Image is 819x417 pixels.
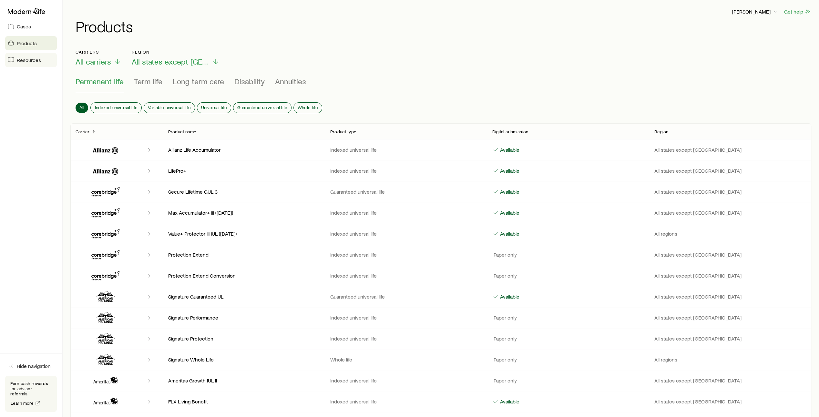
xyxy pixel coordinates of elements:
p: All states except [GEOGRAPHIC_DATA] [654,168,806,174]
span: Permanent life [76,77,124,86]
p: All states except [GEOGRAPHIC_DATA] [654,251,806,258]
p: All states except [GEOGRAPHIC_DATA] [654,272,806,279]
p: Indexed universal life [330,335,482,342]
p: Paper only [492,335,517,342]
p: All regions [654,230,806,237]
h1: Products [76,18,811,34]
span: Cases [17,23,31,30]
div: Earn cash rewards for advisor referrals.Learn more [5,376,57,412]
span: All carriers [76,57,111,66]
p: Allianz Life Accumulator [168,147,320,153]
p: Ameritas Growth IUL II [168,377,320,384]
a: Cases [5,19,57,34]
p: Paper only [492,272,517,279]
p: All states except [GEOGRAPHIC_DATA] [654,293,806,300]
p: Paper only [492,251,517,258]
p: Indexed universal life [330,314,482,321]
p: All states except [GEOGRAPHIC_DATA] [654,209,806,216]
span: Term life [134,77,162,86]
p: Signature Whole Life [168,356,320,363]
p: Available [499,168,519,174]
p: Available [499,147,519,153]
span: Guaranteed universal life [237,105,287,110]
button: All [76,103,88,113]
p: Guaranteed universal life [330,293,482,300]
p: Indexed universal life [330,209,482,216]
span: Learn more [11,401,34,405]
button: Hide navigation [5,359,57,373]
button: CarriersAll carriers [76,49,121,66]
p: All states except [GEOGRAPHIC_DATA] [654,398,806,405]
p: FLX Living Benefit [168,398,320,405]
p: Available [499,209,519,216]
button: Variable universal life [144,103,195,113]
p: Signature Guaranteed UL [168,293,320,300]
p: Available [499,230,519,237]
p: Product type [330,129,356,134]
p: Indexed universal life [330,168,482,174]
p: Protection Extend [168,251,320,258]
p: Whole life [330,356,482,363]
p: [PERSON_NAME] [732,8,778,15]
button: Universal life [197,103,231,113]
span: Hide navigation [17,363,51,369]
span: Products [17,40,37,46]
p: Indexed universal life [330,398,482,405]
p: Indexed universal life [330,230,482,237]
button: Guaranteed universal life [233,103,291,113]
p: Signature Protection [168,335,320,342]
p: All states except [GEOGRAPHIC_DATA] [654,377,806,384]
p: Available [499,188,519,195]
p: Secure Lifetime GUL 3 [168,188,320,195]
span: Indexed universal life [95,105,138,110]
button: Whole life [294,103,322,113]
p: Digital submission [492,129,528,134]
p: Paper only [492,314,517,321]
p: Indexed universal life [330,272,482,279]
span: All states except [GEOGRAPHIC_DATA] [132,57,209,66]
p: Earn cash rewards for advisor referrals. [10,381,52,396]
p: All states except [GEOGRAPHIC_DATA] [654,335,806,342]
p: LifePro+ [168,168,320,174]
a: Resources [5,53,57,67]
p: Guaranteed universal life [330,188,482,195]
button: [PERSON_NAME] [732,8,779,16]
p: Carrier [76,129,89,134]
div: Product types [76,77,806,92]
span: Whole life [298,105,318,110]
a: Products [5,36,57,50]
p: Available [499,293,519,300]
span: All [79,105,84,110]
span: Long term care [173,77,224,86]
p: Region [132,49,220,55]
p: Paper only [492,356,517,363]
span: Universal life [201,105,227,110]
p: Product name [168,129,196,134]
p: All regions [654,356,806,363]
button: Indexed universal life [91,103,141,113]
span: Resources [17,57,41,63]
span: Annuities [275,77,306,86]
p: Indexed universal life [330,377,482,384]
p: Indexed universal life [330,251,482,258]
p: Signature Performance [168,314,320,321]
span: Disability [234,77,265,86]
button: RegionAll states except [GEOGRAPHIC_DATA] [132,49,220,66]
p: Paper only [492,377,517,384]
p: Protection Extend Conversion [168,272,320,279]
span: Variable universal life [148,105,191,110]
p: All states except [GEOGRAPHIC_DATA] [654,147,806,153]
p: Region [654,129,668,134]
p: Value+ Protector III IUL ([DATE]) [168,230,320,237]
p: All states except [GEOGRAPHIC_DATA] [654,188,806,195]
p: Available [499,398,519,405]
p: Max Accumulator+ III ([DATE]) [168,209,320,216]
button: Get help [784,8,811,15]
p: All states except [GEOGRAPHIC_DATA] [654,314,806,321]
p: Carriers [76,49,121,55]
p: Indexed universal life [330,147,482,153]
